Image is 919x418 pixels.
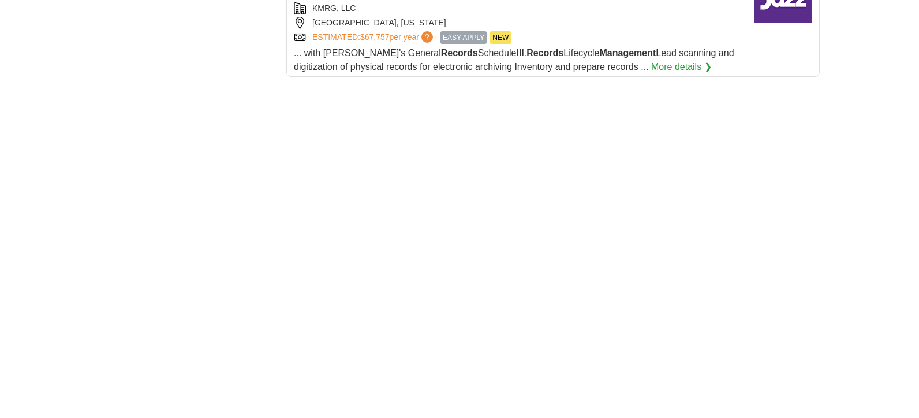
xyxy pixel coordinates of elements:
strong: Records [441,48,478,58]
div: [GEOGRAPHIC_DATA], [US_STATE] [294,17,745,29]
a: ESTIMATED:$67,757per year? [312,31,435,44]
div: KMRG, LLC [294,2,745,14]
span: EASY APPLY [440,31,487,44]
span: ? [421,31,433,43]
span: $67,757 [360,32,390,42]
strong: Records [526,48,563,58]
strong: III [516,48,524,58]
span: ... with [PERSON_NAME]'s General Schedule . Lifecycle Lead scanning and digitization of physical ... [294,48,734,72]
a: More details ❯ [651,60,712,74]
strong: Management [600,48,656,58]
span: NEW [490,31,511,44]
